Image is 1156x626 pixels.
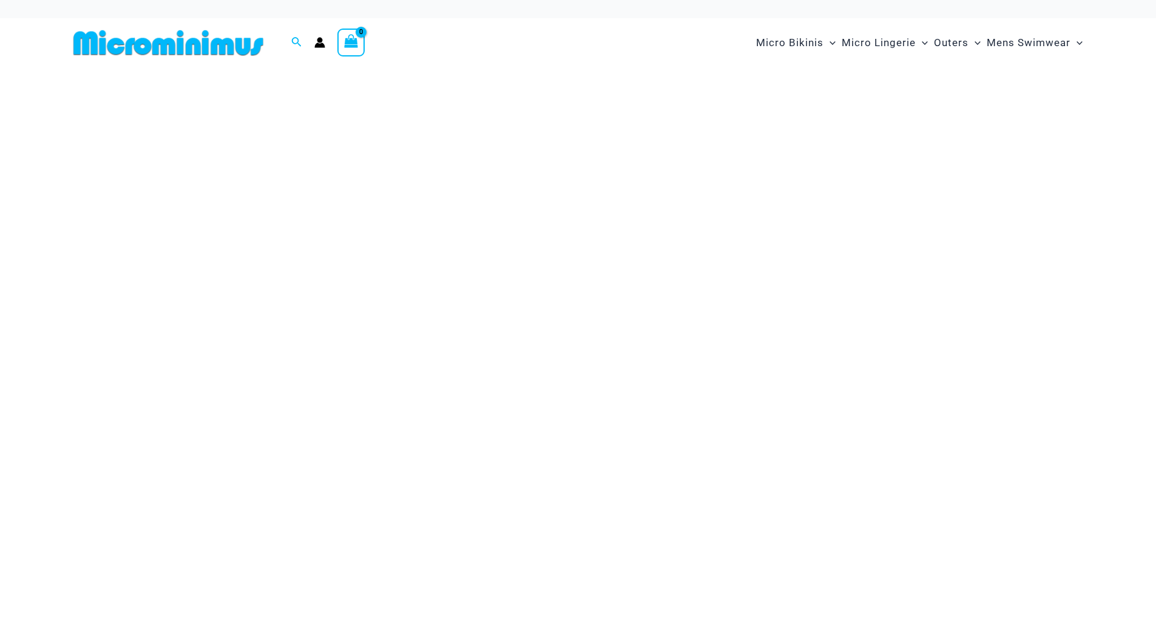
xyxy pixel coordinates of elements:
[842,27,916,58] span: Micro Lingerie
[1070,27,1083,58] span: Menu Toggle
[984,24,1086,61] a: Mens SwimwearMenu ToggleMenu Toggle
[756,27,823,58] span: Micro Bikinis
[751,22,1088,63] nav: Site Navigation
[69,29,268,56] img: MM SHOP LOGO FLAT
[753,24,839,61] a: Micro BikinisMenu ToggleMenu Toggle
[931,24,984,61] a: OutersMenu ToggleMenu Toggle
[839,24,931,61] a: Micro LingerieMenu ToggleMenu Toggle
[823,27,836,58] span: Menu Toggle
[337,29,365,56] a: View Shopping Cart, empty
[291,35,302,50] a: Search icon link
[987,27,1070,58] span: Mens Swimwear
[934,27,968,58] span: Outers
[916,27,928,58] span: Menu Toggle
[314,37,325,48] a: Account icon link
[968,27,981,58] span: Menu Toggle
